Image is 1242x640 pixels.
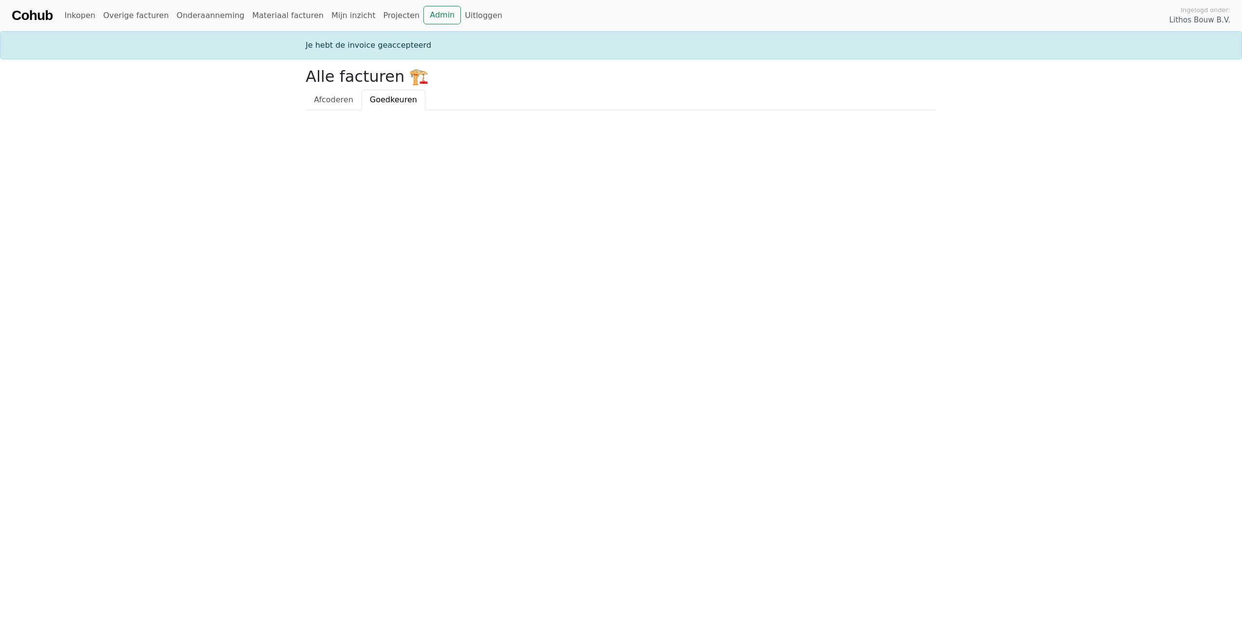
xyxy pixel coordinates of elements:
a: Uitloggen [461,6,506,25]
a: Mijn inzicht [328,6,380,25]
a: Projecten [379,6,423,25]
a: Onderaanneming [173,6,248,25]
a: Goedkeuren [362,90,425,110]
a: Admin [423,6,461,24]
a: Overige facturen [99,6,173,25]
a: Afcoderen [306,90,362,110]
a: Inkopen [60,6,99,25]
span: Goedkeuren [370,95,417,104]
a: Cohub [12,4,53,27]
h2: Alle facturen 🏗️ [306,67,936,86]
span: Lithos Bouw B.V. [1169,15,1230,26]
span: Afcoderen [314,95,353,104]
div: Je hebt de invoice geaccepteerd [300,39,942,51]
span: Ingelogd onder: [1181,5,1230,15]
a: Materiaal facturen [248,6,328,25]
